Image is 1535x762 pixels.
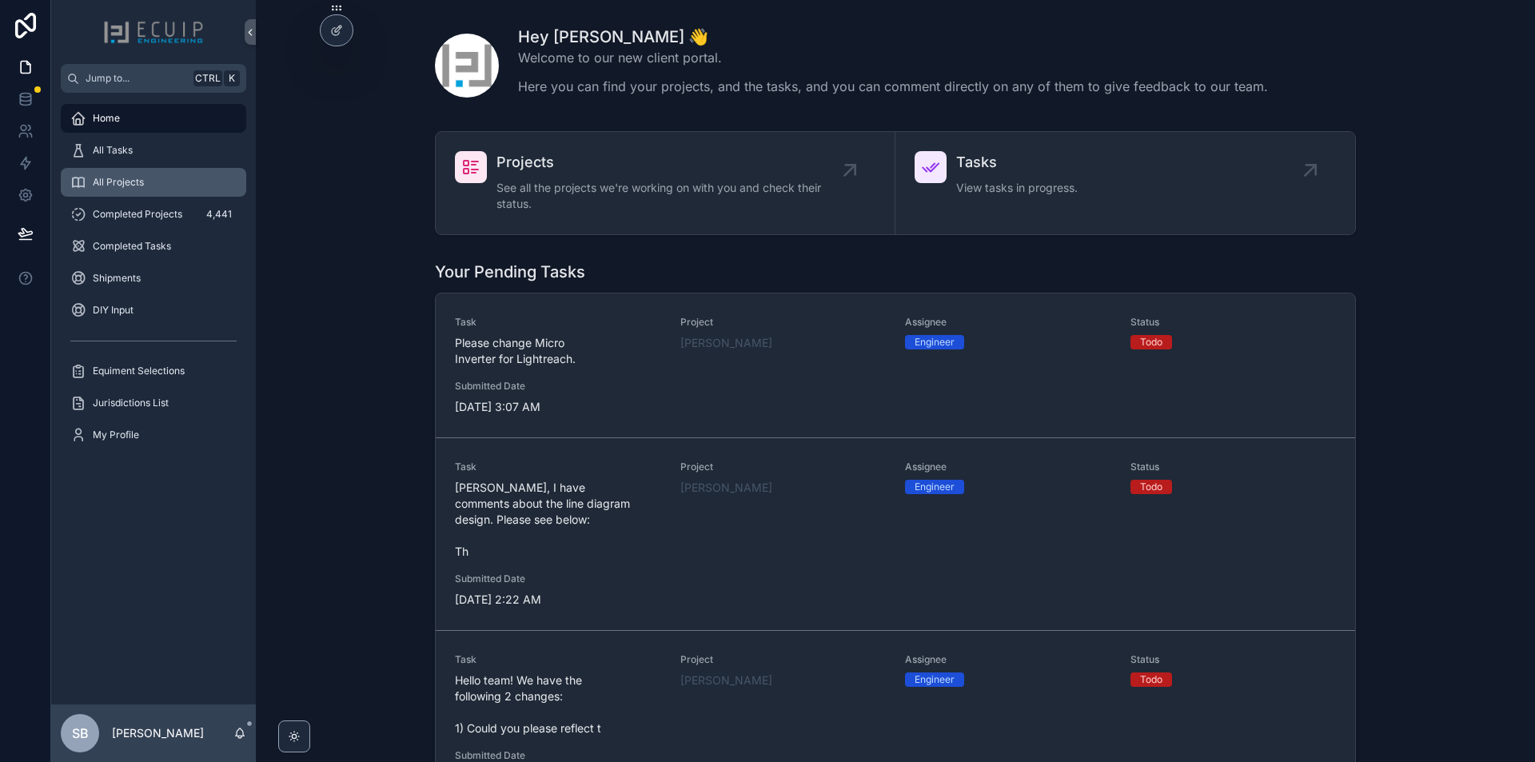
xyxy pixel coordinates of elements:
[455,316,661,329] span: Task
[61,264,246,293] a: Shipments
[61,200,246,229] a: Completed Projects4,441
[93,176,144,189] span: All Projects
[61,104,246,133] a: Home
[61,421,246,449] a: My Profile
[61,136,246,165] a: All Tasks
[455,461,661,473] span: Task
[915,480,955,494] div: Engineer
[61,168,246,197] a: All Projects
[1140,480,1162,494] div: Todo
[915,335,955,349] div: Engineer
[455,653,661,666] span: Task
[680,316,887,329] span: Project
[496,151,850,174] span: Projects
[455,380,661,393] span: Submitted Date
[455,480,661,560] span: [PERSON_NAME], I have comments about the line diagram design. Please see below: Th
[455,749,661,762] span: Submitted Date
[680,335,772,351] a: [PERSON_NAME]
[905,316,1111,329] span: Assignee
[496,180,850,212] span: See all the projects we're working on with you and check their status.
[956,151,1078,174] span: Tasks
[680,461,887,473] span: Project
[895,132,1355,234] a: TasksView tasks in progress.
[680,480,772,496] a: [PERSON_NAME]
[905,653,1111,666] span: Assignee
[61,64,246,93] button: Jump to...CtrlK
[455,592,661,608] span: [DATE] 2:22 AM
[112,725,204,741] p: [PERSON_NAME]
[93,272,141,285] span: Shipments
[61,232,246,261] a: Completed Tasks
[86,72,187,85] span: Jump to...
[1140,335,1162,349] div: Todo
[518,26,1268,48] h1: Hey [PERSON_NAME] 👋
[61,357,246,385] a: Equiment Selections
[915,672,955,687] div: Engineer
[72,724,89,743] span: SB
[201,205,237,224] div: 4,441
[455,672,661,736] span: Hello team! We have the following 2 changes: 1) Could you please reflect t
[93,208,182,221] span: Completed Projects
[93,429,139,441] span: My Profile
[436,293,1355,437] a: TaskPlease change Micro Inverter for Lightreach.Project[PERSON_NAME]AssigneeEngineerStatusTodoSub...
[1130,461,1337,473] span: Status
[455,335,661,367] span: Please change Micro Inverter for Lightreach.
[193,70,222,86] span: Ctrl
[61,389,246,417] a: Jurisdictions List
[680,672,772,688] a: [PERSON_NAME]
[1130,316,1337,329] span: Status
[455,399,661,415] span: [DATE] 3:07 AM
[518,48,1268,67] p: Welcome to our new client portal.
[93,144,133,157] span: All Tasks
[1130,653,1337,666] span: Status
[518,77,1268,96] p: Here you can find your projects, and the tasks, and you can comment directly on any of them to gi...
[455,572,661,585] span: Submitted Date
[1140,672,1162,687] div: Todo
[61,296,246,325] a: DIY Input
[93,304,134,317] span: DIY Input
[436,437,1355,630] a: Task[PERSON_NAME], I have comments about the line diagram design. Please see below: ThProject[PER...
[93,397,169,409] span: Jurisdictions List
[680,653,887,666] span: Project
[905,461,1111,473] span: Assignee
[93,240,171,253] span: Completed Tasks
[103,19,204,45] img: App logo
[436,132,895,234] a: ProjectsSee all the projects we're working on with you and check their status.
[225,72,238,85] span: K
[956,180,1078,196] span: View tasks in progress.
[93,112,120,125] span: Home
[51,93,256,470] div: scrollable content
[435,261,585,283] h1: Your Pending Tasks
[93,365,185,377] span: Equiment Selections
